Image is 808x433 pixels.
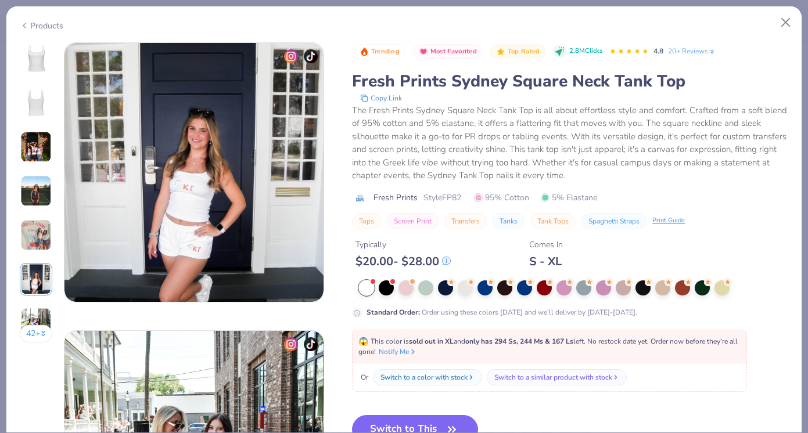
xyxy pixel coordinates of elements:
div: Order using these colors [DATE] and we'll deliver by [DATE]-[DATE]. [367,307,637,317]
img: User generated content [20,219,52,251]
div: Switch to a color with stock [380,372,468,383]
button: Switch to a color with stock [373,369,482,385]
img: brand logo [352,193,368,203]
button: Transfers [444,213,487,229]
div: S - XL [529,254,563,269]
button: Badge Button [412,44,483,59]
div: 4.8 Stars [609,42,649,61]
img: tiktok-icon.png [304,337,318,351]
div: The Fresh Prints Sydney Square Neck Tank Top is all about effortless style and comfort. Crafted f... [352,104,788,182]
span: 2.8M Clicks [569,46,602,56]
span: Or [358,372,368,383]
strong: Standard Order : [367,308,420,317]
span: Trending [371,48,400,55]
img: insta-icon.png [284,337,298,351]
img: Back [22,89,50,117]
div: $ 20.00 - $ 28.00 [355,254,451,269]
a: 20+ Reviews [668,46,716,56]
button: Switch to a similar product with stock [487,369,627,385]
img: Trending sort [360,47,369,56]
span: Fresh Prints [374,192,418,204]
button: Screen Print [387,213,439,229]
button: Close [775,12,797,34]
img: Top Rated sort [496,47,505,56]
img: User generated content [20,175,52,207]
strong: only has 294 Ss, 244 Ms & 167 Ls [465,337,573,346]
img: tiktok-icon.png [304,49,318,63]
div: Comes In [529,239,563,251]
div: Products [20,20,63,32]
div: Switch to a similar product with stock [494,372,612,383]
span: 5% Elastane [541,192,597,204]
div: Fresh Prints Sydney Square Neck Tank Top [352,70,788,92]
button: copy to clipboard [357,92,405,104]
img: Front [22,45,50,73]
span: 😱 [358,336,368,347]
img: Most Favorited sort [419,47,428,56]
span: Top Rated [508,48,540,55]
button: 42+ [20,325,53,342]
span: Style FP82 [423,192,461,204]
img: User generated content [20,131,52,163]
img: User generated content [20,264,52,295]
button: Tank Tops [530,213,576,229]
img: insta-icon.png [284,49,298,63]
span: Most Favorited [430,48,477,55]
span: 95% Cotton [474,192,529,204]
strong: sold out in XL [409,337,454,346]
img: User generated content [20,308,52,339]
img: 3cf57c6a-959d-4278-aa1e-be33957dc354 [64,43,324,302]
span: 4.8 [653,46,663,56]
button: Spaghetti Straps [581,213,647,229]
button: Badge Button [353,44,405,59]
span: This color is and left. No restock date yet. Order now before they're all gone! [358,337,738,356]
div: Print Guide [652,216,685,226]
button: Tanks [493,213,525,229]
button: Notify Me [379,347,417,357]
button: Tops [352,213,381,229]
button: Badge Button [490,44,545,59]
div: Typically [355,239,451,251]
